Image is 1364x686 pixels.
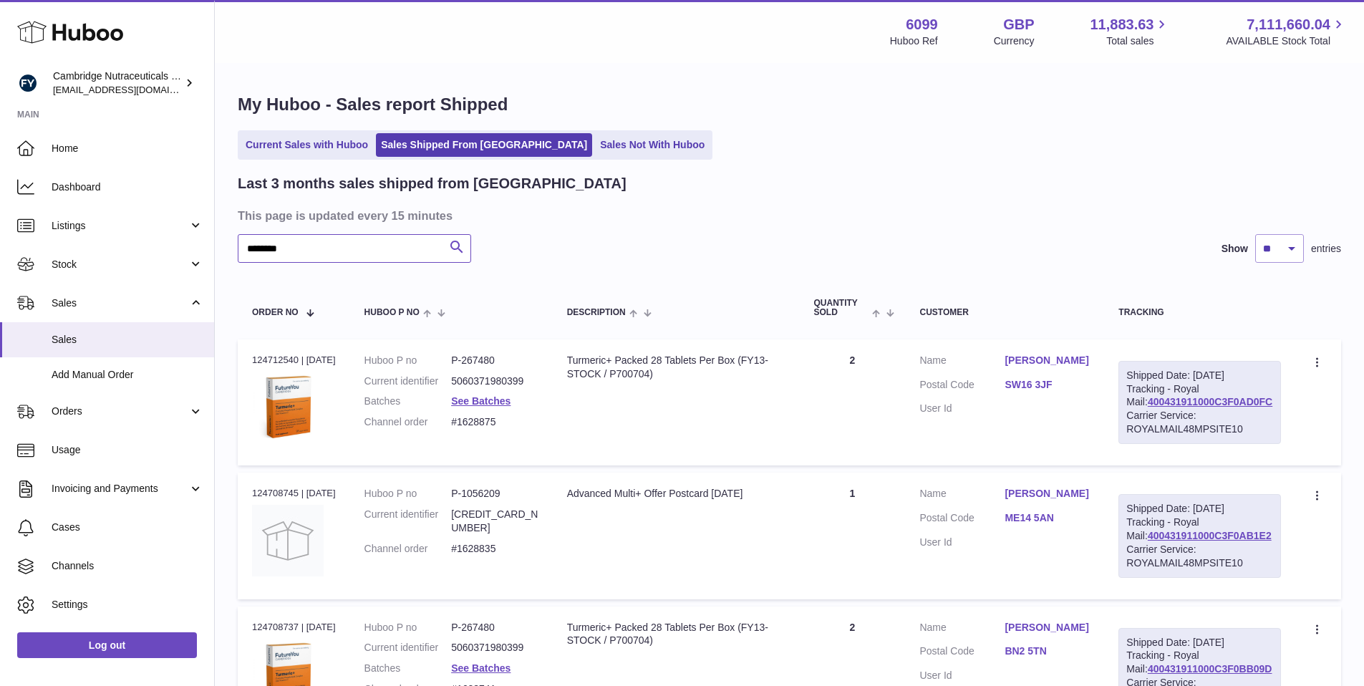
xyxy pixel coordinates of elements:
div: Cambridge Nutraceuticals Ltd [53,69,182,97]
dd: [CREDIT_CARD_NUMBER] [451,508,538,535]
dt: Current identifier [364,508,452,535]
span: entries [1311,242,1341,256]
a: Sales Shipped From [GEOGRAPHIC_DATA] [376,133,592,157]
div: 124708737 | [DATE] [252,621,336,634]
strong: GBP [1003,15,1034,34]
dt: Postal Code [919,511,1005,528]
div: Advanced Multi+ Offer Postcard [DATE] [567,487,785,501]
h1: My Huboo - Sales report Shipped [238,93,1341,116]
div: Huboo Ref [890,34,938,48]
td: 2 [800,339,906,465]
span: Dashboard [52,180,203,194]
dd: P-267480 [451,354,538,367]
a: Sales Not With Huboo [595,133,710,157]
div: Shipped Date: [DATE] [1126,502,1273,516]
div: 124712540 | [DATE] [252,354,336,367]
dt: Huboo P no [364,487,452,501]
span: Total sales [1106,34,1170,48]
dt: Channel order [364,542,452,556]
div: Carrier Service: ROYALMAIL48MPSITE10 [1126,409,1273,436]
dt: Channel order [364,415,452,429]
div: Customer [919,308,1090,317]
span: Sales [52,333,203,347]
div: 124708745 | [DATE] [252,487,336,500]
span: Home [52,142,203,155]
dd: 5060371980399 [451,375,538,388]
div: Tracking - Royal Mail: [1118,494,1281,577]
dd: P-267480 [451,621,538,634]
span: Usage [52,443,203,457]
a: 400431911000C3F0BB09D [1148,663,1272,675]
span: Invoicing and Payments [52,482,188,496]
a: 400431911000C3F0AD0FC [1148,396,1272,407]
div: Currency [994,34,1035,48]
div: Shipped Date: [DATE] [1126,636,1273,649]
dt: Name [919,354,1005,371]
span: Sales [52,296,188,310]
a: Current Sales with Huboo [241,133,373,157]
dd: 5060371980399 [451,641,538,654]
span: Settings [52,598,203,612]
a: 11,883.63 Total sales [1090,15,1170,48]
dt: Postal Code [919,378,1005,395]
span: Description [567,308,626,317]
h3: This page is updated every 15 minutes [238,208,1338,223]
span: Stock [52,258,188,271]
a: 400431911000C3F0AB1E2 [1148,530,1272,541]
span: 11,883.63 [1090,15,1153,34]
span: Listings [52,219,188,233]
div: Tracking - Royal Mail: [1118,361,1281,444]
dt: User Id [919,669,1005,682]
img: 60991619191506.png [252,371,324,443]
dt: Huboo P no [364,354,452,367]
span: Add Manual Order [52,368,203,382]
a: [PERSON_NAME] [1005,354,1090,367]
span: Cases [52,521,203,534]
span: Order No [252,308,299,317]
dt: Postal Code [919,644,1005,662]
strong: 6099 [906,15,938,34]
img: no-photo.jpg [252,505,324,576]
a: See Batches [451,395,511,407]
a: [PERSON_NAME] [1005,487,1090,501]
span: 7,111,660.04 [1247,15,1330,34]
span: Channels [52,559,203,573]
a: 7,111,660.04 AVAILABLE Stock Total [1226,15,1347,48]
span: AVAILABLE Stock Total [1226,34,1347,48]
dt: Name [919,487,1005,504]
div: Turmeric+ Packed 28 Tablets Per Box (FY13-STOCK / P700704) [567,621,785,648]
a: See Batches [451,662,511,674]
dt: Name [919,621,1005,638]
dt: Batches [364,662,452,675]
a: Log out [17,632,197,658]
a: SW16 3JF [1005,378,1090,392]
a: ME14 5AN [1005,511,1090,525]
dt: Huboo P no [364,621,452,634]
dt: User Id [919,402,1005,415]
dt: Current identifier [364,641,452,654]
dt: User Id [919,536,1005,549]
dd: #1628835 [451,542,538,556]
a: BN2 5TN [1005,644,1090,658]
span: [EMAIL_ADDRESS][DOMAIN_NAME] [53,84,211,95]
h2: Last 3 months sales shipped from [GEOGRAPHIC_DATA] [238,174,627,193]
div: Shipped Date: [DATE] [1126,369,1273,382]
span: Huboo P no [364,308,420,317]
dd: #1628875 [451,415,538,429]
td: 1 [800,473,906,599]
dt: Current identifier [364,375,452,388]
span: Quantity Sold [814,299,869,317]
div: Tracking [1118,308,1281,317]
a: [PERSON_NAME] [1005,621,1090,634]
dt: Batches [364,395,452,408]
div: Carrier Service: ROYALMAIL48MPSITE10 [1126,543,1273,570]
div: Turmeric+ Packed 28 Tablets Per Box (FY13-STOCK / P700704) [567,354,785,381]
img: huboo@camnutra.com [17,72,39,94]
dd: P-1056209 [451,487,538,501]
span: Orders [52,405,188,418]
label: Show [1222,242,1248,256]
